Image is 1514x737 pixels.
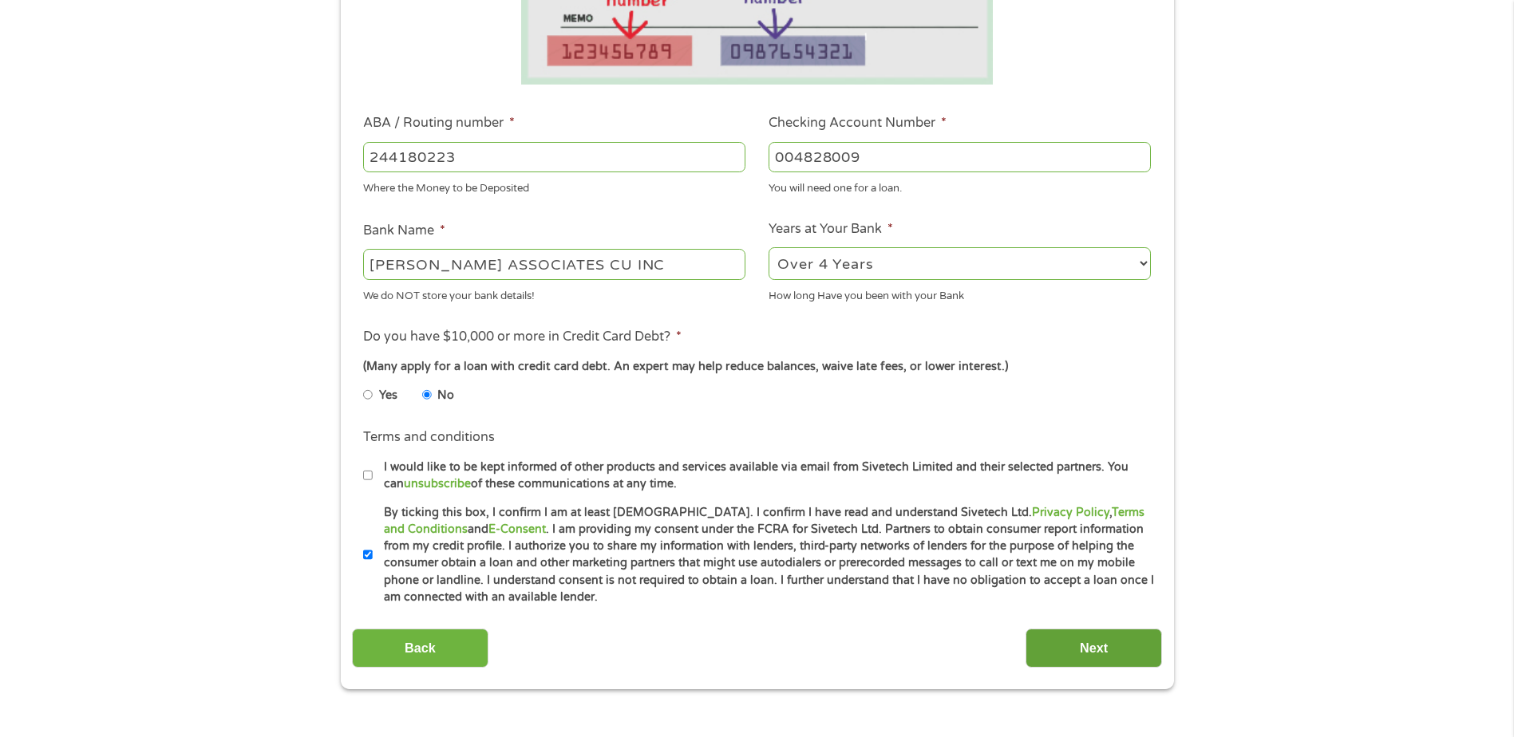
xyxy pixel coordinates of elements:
div: We do NOT store your bank details! [363,282,745,304]
input: Back [352,629,488,668]
input: 263177916 [363,142,745,172]
label: By ticking this box, I confirm I am at least [DEMOGRAPHIC_DATA]. I confirm I have read and unders... [373,504,1156,606]
label: Years at Your Bank [769,221,893,238]
input: Next [1026,629,1162,668]
a: Privacy Policy [1032,506,1109,519]
input: 345634636 [769,142,1151,172]
label: I would like to be kept informed of other products and services available via email from Sivetech... [373,459,1156,493]
label: No [437,387,454,404]
label: Checking Account Number [769,115,947,132]
a: E-Consent [488,522,546,536]
label: ABA / Routing number [363,115,515,132]
div: (Many apply for a loan with credit card debt. An expert may help reduce balances, waive late fees... [363,358,1150,376]
div: You will need one for a loan. [769,175,1151,197]
label: Terms and conditions [363,429,495,446]
div: How long Have you been with your Bank [769,282,1151,304]
label: Yes [379,387,397,404]
div: Where the Money to be Deposited [363,175,745,197]
a: Terms and Conditions [384,506,1144,536]
label: Bank Name [363,223,445,239]
label: Do you have $10,000 or more in Credit Card Debt? [363,329,682,345]
a: unsubscribe [404,477,471,491]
